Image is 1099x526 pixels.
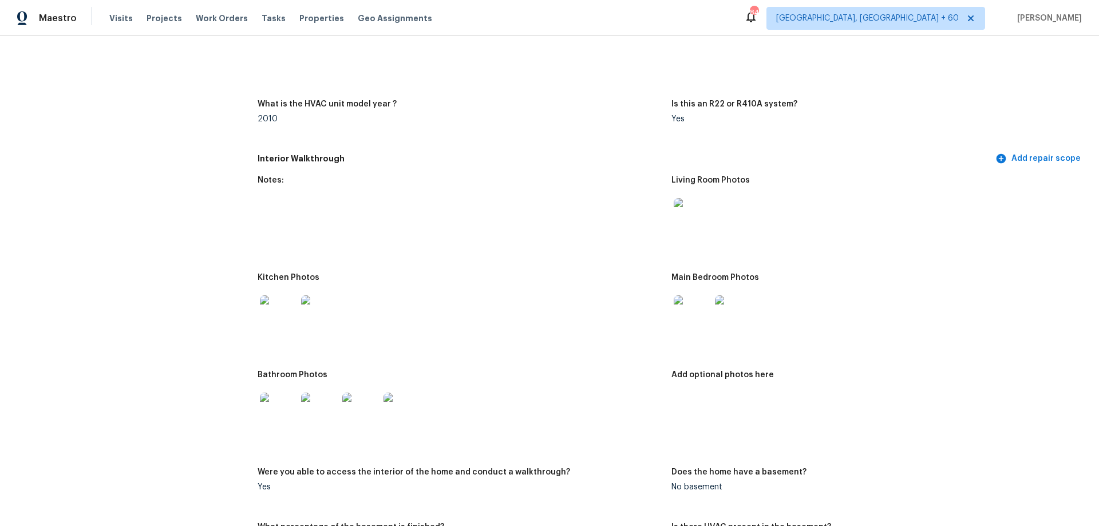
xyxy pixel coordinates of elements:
[776,13,959,24] span: [GEOGRAPHIC_DATA], [GEOGRAPHIC_DATA] + 60
[258,483,662,491] div: Yes
[671,115,1076,123] div: Yes
[258,274,319,282] h5: Kitchen Photos
[671,274,759,282] h5: Main Bedroom Photos
[671,176,750,184] h5: Living Room Photos
[671,468,807,476] h5: Does the home have a basement?
[1013,13,1082,24] span: [PERSON_NAME]
[258,468,570,476] h5: Were you able to access the interior of the home and conduct a walkthrough?
[258,100,397,108] h5: What is the HVAC unit model year ?
[196,13,248,24] span: Work Orders
[39,13,77,24] span: Maestro
[299,13,344,24] span: Properties
[258,371,327,379] h5: Bathroom Photos
[750,7,758,18] div: 842
[147,13,182,24] span: Projects
[358,13,432,24] span: Geo Assignments
[258,115,662,123] div: 2010
[998,152,1081,166] span: Add repair scope
[993,148,1085,169] button: Add repair scope
[258,176,284,184] h5: Notes:
[671,483,1076,491] div: No basement
[258,153,993,165] h5: Interior Walkthrough
[109,13,133,24] span: Visits
[671,371,774,379] h5: Add optional photos here
[671,100,797,108] h5: Is this an R22 or R410A system?
[262,14,286,22] span: Tasks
